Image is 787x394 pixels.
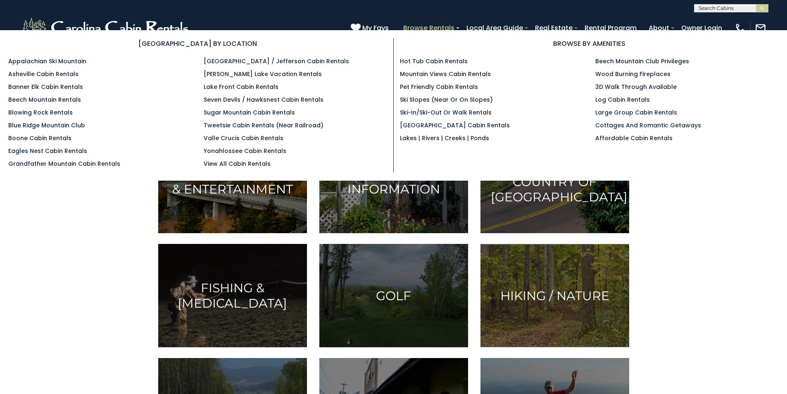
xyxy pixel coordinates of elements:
[8,70,78,78] a: Asheville Cabin Rentals
[400,38,779,49] h3: BROWSE BY AMENITIES
[400,108,492,117] a: Ski-in/Ski-Out or Walk Rentals
[595,121,701,129] a: Cottages and Romantic Getaways
[158,244,307,347] a: Fishing & [MEDICAL_DATA]
[400,96,493,104] a: Ski Slopes (Near or On Slopes)
[8,134,71,142] a: Boone Cabin Rentals
[319,244,468,347] a: Golf
[400,57,468,65] a: Hot Tub Cabin Rentals
[595,83,677,91] a: 3D Walk Through Available
[8,83,83,91] a: Banner Elk Cabin Rentals
[8,38,387,49] h3: [GEOGRAPHIC_DATA] BY LOCATION
[644,21,673,35] a: About
[158,130,307,233] a: Area Attractions & Entertainment
[204,96,323,104] a: Seven Devils / Hawksnest Cabin Rentals
[204,121,323,129] a: Tweetsie Cabin Rentals (Near Railroad)
[8,108,73,117] a: Blowing Rock Rentals
[204,147,286,155] a: Yonahlossee Cabin Rentals
[8,96,81,104] a: Beech Mountain Rentals
[400,70,491,78] a: Mountain Views Cabin Rentals
[595,108,677,117] a: Large Group Cabin Rentals
[169,166,297,197] h3: Area Attractions & Entertainment
[755,22,766,34] img: mail-regular-white.png
[595,134,673,142] a: Affordable Cabin Rentals
[595,96,650,104] a: Log Cabin Rentals
[531,21,577,35] a: Real Estate
[480,130,629,233] a: Biking the High Country of [GEOGRAPHIC_DATA]
[8,121,85,129] a: Blue Ridge Mountain Club
[21,16,192,41] img: White-1-2.png
[8,147,87,155] a: Eagles Nest Cabin Rentals
[595,57,689,65] a: Beech Mountain Club Privileges
[319,130,468,233] a: Area Information
[462,21,527,35] a: Local Area Guide
[204,134,283,142] a: Valle Crucis Cabin Rentals
[204,83,278,91] a: Lake Front Cabin Rentals
[204,57,349,65] a: [GEOGRAPHIC_DATA] / Jefferson Cabin Rentals
[8,57,86,65] a: Appalachian Ski Mountain
[399,21,459,35] a: Browse Rentals
[595,70,670,78] a: Wood Burning Fireplaces
[204,70,322,78] a: [PERSON_NAME] Lake Vacation Rentals
[480,244,629,347] a: Hiking / Nature
[491,288,619,303] h3: Hiking / Nature
[8,160,120,168] a: Grandfather Mountain Cabin Rentals
[330,288,458,303] h3: Golf
[677,21,726,35] a: Owner Login
[204,108,295,117] a: Sugar Mountain Cabin Rentals
[580,21,641,35] a: Rental Program
[400,121,510,129] a: [GEOGRAPHIC_DATA] Cabin Rentals
[491,159,619,205] h3: Biking the High Country of [GEOGRAPHIC_DATA]
[169,280,297,311] h3: Fishing & [MEDICAL_DATA]
[735,22,746,34] img: phone-regular-white.png
[204,160,271,168] a: View All Cabin Rentals
[362,23,389,33] span: My Favs
[400,83,478,91] a: Pet Friendly Cabin Rentals
[330,166,458,197] h3: Area Information
[351,23,391,33] a: My Favs
[400,134,489,142] a: Lakes | Rivers | Creeks | Ponds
